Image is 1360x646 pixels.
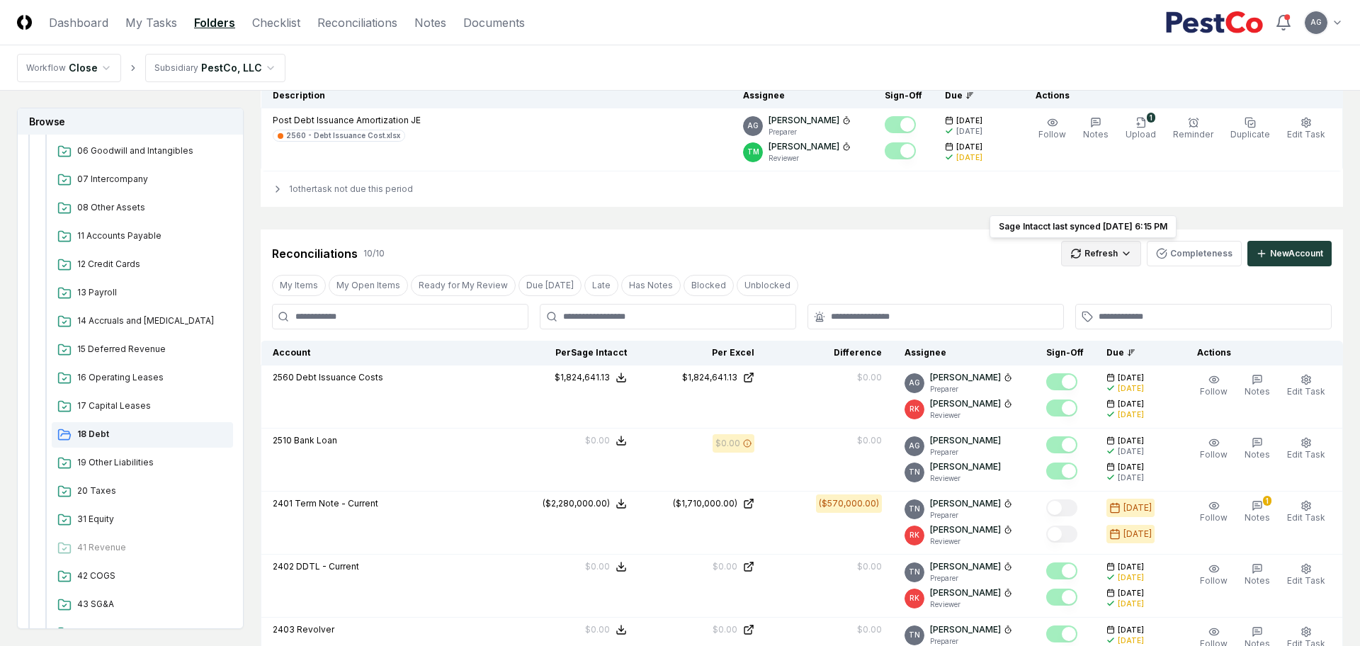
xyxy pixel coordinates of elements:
button: 1Notes [1242,497,1273,527]
span: 16 Operating Leases [77,371,227,384]
div: $0.00 [713,623,737,636]
button: Mark complete [1046,625,1077,642]
span: Follow [1200,449,1228,460]
span: DDTL - Current [296,561,359,572]
a: 17 Capital Leases [52,394,233,419]
a: 31 Equity [52,507,233,533]
span: 11 Accounts Payable [77,229,227,242]
a: 18 Debt [52,422,233,448]
button: Refresh [1061,241,1141,266]
div: New Account [1270,247,1323,260]
span: 15 Deferred Revenue [77,343,227,356]
div: $1,824,641.13 [555,371,610,384]
div: Actions [1024,89,1332,102]
p: [PERSON_NAME] [769,114,839,127]
span: 31 Equity [77,513,227,526]
button: Reminder [1170,114,1216,144]
button: Follow [1197,371,1230,401]
div: [DATE] [956,126,982,137]
p: [PERSON_NAME] [769,140,839,153]
div: $0.00 [857,560,882,573]
button: Unblocked [737,275,798,296]
a: Documents [463,14,525,31]
span: [DATE] [1118,373,1144,383]
span: Follow [1038,129,1066,140]
div: [DATE] [956,152,982,163]
button: My Items [272,275,326,296]
button: Due Today [518,275,582,296]
button: Edit Task [1284,560,1328,590]
div: [DATE] [1118,472,1144,483]
th: Assignee [732,84,873,108]
a: ($1,710,000.00) [650,497,754,510]
a: $1,824,641.13 [650,371,754,384]
p: [PERSON_NAME] [930,434,1001,447]
button: Mark complete [1046,399,1077,416]
span: Notes [1245,575,1270,586]
span: Follow [1200,512,1228,523]
span: RK [909,530,919,540]
div: Subsidiary [154,62,198,74]
a: My Tasks [125,14,177,31]
span: AG [909,378,920,388]
button: Ready for My Review [411,275,516,296]
button: $0.00 [585,560,627,573]
div: Actions [1186,346,1332,359]
a: 41 Revenue [52,535,233,561]
a: 08 Other Assets [52,195,233,221]
div: $0.00 [585,560,610,573]
span: Revolver [297,624,334,635]
span: [DATE] [1118,625,1144,635]
div: $0.00 [857,623,882,636]
span: Follow [1200,575,1228,586]
p: Reviewer [930,473,1001,484]
button: ($2,280,000.00) [543,497,627,510]
p: Preparer [930,447,1001,458]
span: [DATE] [1118,562,1144,572]
button: Edit Task [1284,434,1328,464]
span: [DATE] [956,115,982,126]
a: Folders [194,14,235,31]
span: 06 Goodwill and Intangibles [77,144,227,157]
div: ($570,000.00) [819,497,879,510]
button: Edit Task [1284,497,1328,527]
p: Reviewer [930,410,1012,421]
button: Follow [1197,560,1230,590]
span: TN [909,630,920,640]
p: Preparer [930,510,1012,521]
button: NewAccount [1247,241,1332,266]
p: [PERSON_NAME] [930,560,1001,573]
div: $0.00 [857,371,882,384]
nav: breadcrumb [17,54,285,82]
button: Follow [1197,497,1230,527]
div: [DATE] [1118,383,1144,394]
span: TN [909,504,920,514]
span: Notes [1245,512,1270,523]
button: My Open Items [329,275,408,296]
button: Blocked [684,275,734,296]
span: Upload [1126,129,1156,140]
span: 20 Taxes [77,484,227,497]
th: Per Excel [638,341,766,365]
span: Notes [1245,386,1270,397]
button: Completeness [1147,241,1242,266]
button: Has Notes [621,275,681,296]
a: 12 Credit Cards [52,252,233,278]
button: Mark complete [1046,589,1077,606]
div: $0.00 [713,560,737,573]
button: Notes [1242,371,1273,401]
span: TN [909,467,920,477]
span: Bank Loan [294,435,337,446]
a: Dashboard [49,14,108,31]
span: [DATE] [1118,399,1144,409]
button: Mark complete [1046,526,1077,543]
div: [DATE] [1123,528,1152,540]
p: [PERSON_NAME] [930,397,1001,410]
a: Reconciliations [317,14,397,31]
span: Edit Task [1287,129,1325,140]
span: 2560 [273,372,294,382]
button: Mark complete [885,116,916,133]
button: Duplicate [1228,114,1273,144]
div: $0.00 [857,434,882,447]
div: 1 other task not due this period [261,171,1343,207]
